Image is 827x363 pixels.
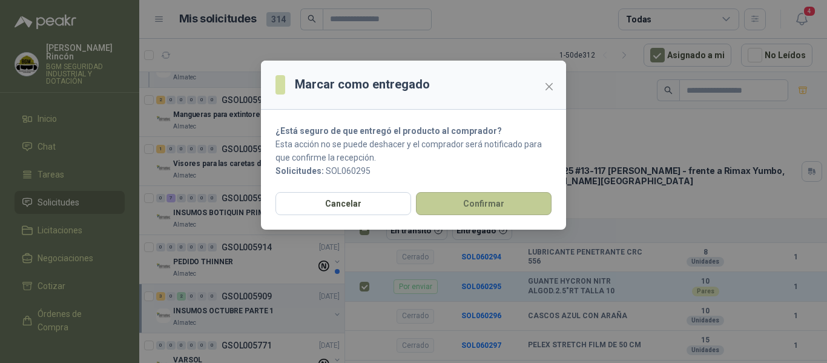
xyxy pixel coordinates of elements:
span: close [544,82,554,92]
button: Cancelar [275,192,411,215]
b: Solicitudes: [275,166,324,176]
p: Esta acción no se puede deshacer y el comprador será notificado para que confirme la recepción. [275,138,552,164]
h3: Marcar como entregado [295,75,430,94]
button: Close [539,77,559,96]
strong: ¿Está seguro de que entregó el producto al comprador? [275,126,502,136]
button: Confirmar [416,192,552,215]
p: SOL060295 [275,164,552,178]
